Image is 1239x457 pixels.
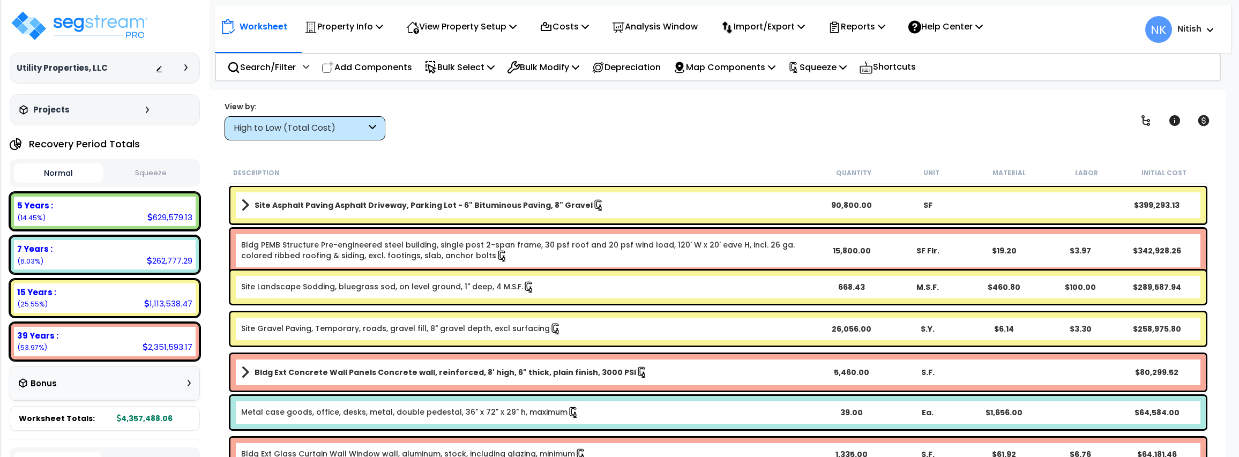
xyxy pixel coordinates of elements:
[859,59,916,75] p: Shortcuts
[17,343,47,352] small: (53.97%)
[966,282,1042,293] div: $460.80
[106,164,196,183] button: Squeeze
[890,245,966,256] div: SF Flr.
[144,298,192,309] div: 1,113,538.47
[17,200,53,211] b: 5 Years :
[10,10,149,42] img: logo_pro_r.png
[17,330,58,341] b: 39 Years :
[255,367,636,378] b: Bldg Ext Concrete Wall Panels Concrete wall, reinforced, 8' high, 6" thick, plain finish, 3000 PSI
[241,239,813,262] a: Individual Item
[966,245,1042,256] div: $19.20
[890,324,966,334] div: S.Y.
[14,163,103,183] button: Normal
[673,60,775,74] p: Map Components
[1118,245,1195,256] div: $342,928.26
[788,60,847,74] p: Squeeze
[836,169,871,177] small: Quantity
[908,19,983,34] p: Help Center
[31,379,57,388] h3: Bonus
[813,245,890,256] div: 15,800.00
[29,139,140,149] h4: Recovery Period Totals
[966,324,1042,334] div: $6.14
[1118,407,1195,418] div: $64,584.00
[1075,169,1098,177] small: Labor
[322,60,412,74] p: Add Components
[1042,245,1118,256] div: $3.97
[1177,23,1201,34] b: Nitish
[33,104,70,115] h3: Projects
[233,169,279,177] small: Description
[19,413,95,424] span: Worksheet Totals:
[17,287,56,298] b: 15 Years :
[17,257,43,266] small: (6.03%)
[890,200,966,211] div: SF
[721,19,805,34] p: Import/Export
[890,282,966,293] div: M.S.F.
[143,341,192,353] div: 2,351,593.17
[147,212,192,223] div: 629,579.13
[586,55,667,80] div: Depreciation
[241,407,579,418] a: Individual Item
[147,255,192,266] div: 262,777.29
[406,19,517,34] p: View Property Setup
[316,55,418,80] div: Add Components
[241,323,562,335] a: Individual Item
[992,169,1026,177] small: Material
[234,122,366,134] div: High to Low (Total Cost)
[813,367,890,378] div: 5,460.00
[813,407,890,418] div: 39.00
[1145,16,1172,43] span: NK
[966,407,1042,418] div: $1,656.00
[304,19,383,34] p: Property Info
[1141,169,1186,177] small: Initial Cost
[240,19,287,34] p: Worksheet
[17,243,53,254] b: 7 Years :
[828,19,885,34] p: Reports
[117,413,173,424] b: 4,357,488.06
[424,60,495,74] p: Bulk Select
[890,367,966,378] div: S.F.
[813,200,890,211] div: 90,800.00
[1118,282,1195,293] div: $289,587.94
[17,299,48,309] small: (25.55%)
[923,169,939,177] small: Unit
[241,198,813,213] a: Assembly Title
[1118,367,1195,378] div: $80,299.52
[592,60,661,74] p: Depreciation
[612,19,698,34] p: Analysis Window
[225,101,385,112] div: View by:
[853,54,922,80] div: Shortcuts
[1118,324,1195,334] div: $258,975.80
[540,19,589,34] p: Costs
[241,281,535,293] a: Individual Item
[890,407,966,418] div: Ea.
[241,365,813,380] a: Assembly Title
[1042,324,1118,334] div: $3.30
[227,60,296,74] p: Search/Filter
[813,282,890,293] div: 668.43
[1042,282,1118,293] div: $100.00
[813,324,890,334] div: 26,056.00
[17,213,46,222] small: (14.45%)
[17,63,108,73] h3: Utility Properties, LLC
[255,200,593,211] b: Site Asphalt Paving Asphalt Driveway, Parking Lot - 6" Bituminous Paving, 8" Gravel
[1118,200,1195,211] div: $399,293.13
[507,60,579,74] p: Bulk Modify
